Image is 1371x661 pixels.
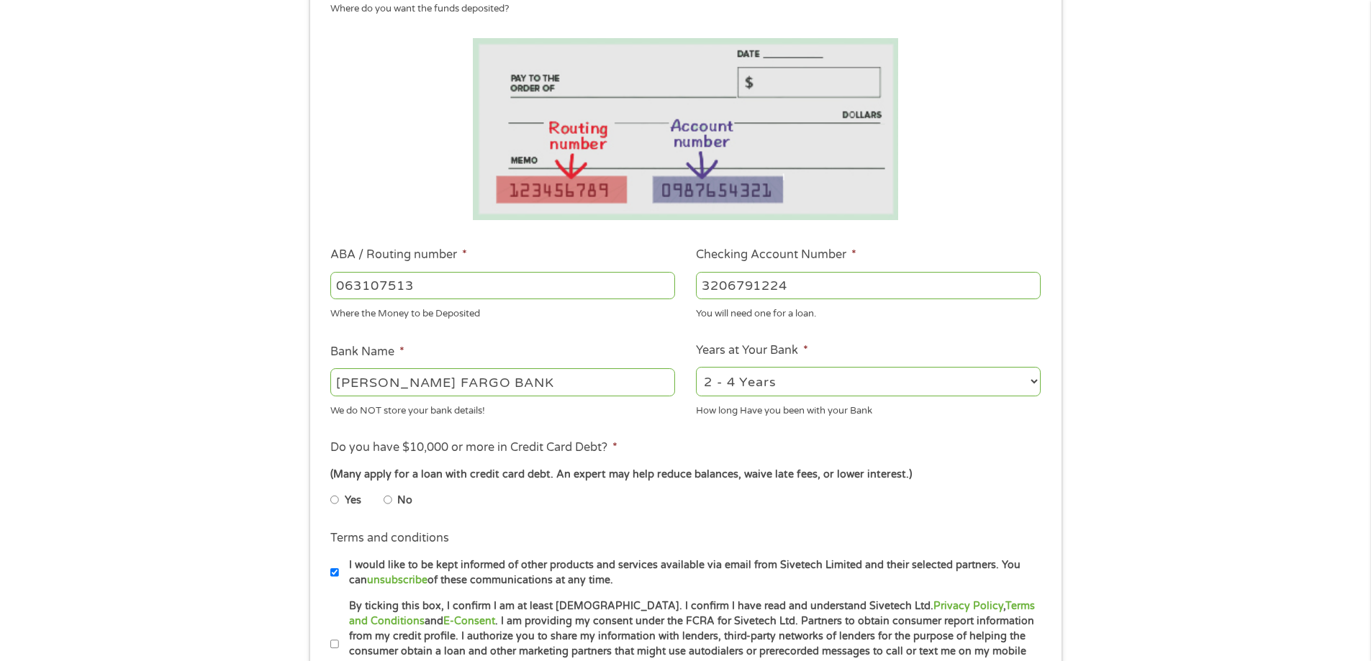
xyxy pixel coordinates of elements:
label: Yes [345,493,361,509]
label: No [397,493,412,509]
input: 345634636 [696,272,1041,299]
div: How long Have you been with your Bank [696,398,1041,418]
a: Privacy Policy [933,600,1003,612]
label: Years at Your Bank [696,343,808,358]
img: Routing number location [473,38,899,220]
div: (Many apply for a loan with credit card debt. An expert may help reduce balances, waive late fees... [330,467,1040,483]
div: Where the Money to be Deposited [330,302,675,322]
a: unsubscribe [367,574,427,586]
label: Bank Name [330,345,404,360]
div: Where do you want the funds deposited? [330,2,1030,17]
div: We do NOT store your bank details! [330,398,675,418]
input: 263177916 [330,272,675,299]
label: I would like to be kept informed of other products and services available via email from Sivetech... [339,557,1045,588]
label: Terms and conditions [330,531,449,546]
label: Checking Account Number [696,247,856,263]
a: Terms and Conditions [349,600,1035,627]
label: Do you have $10,000 or more in Credit Card Debt? [330,440,617,455]
label: ABA / Routing number [330,247,467,263]
div: You will need one for a loan. [696,302,1041,322]
a: E-Consent [443,615,495,627]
